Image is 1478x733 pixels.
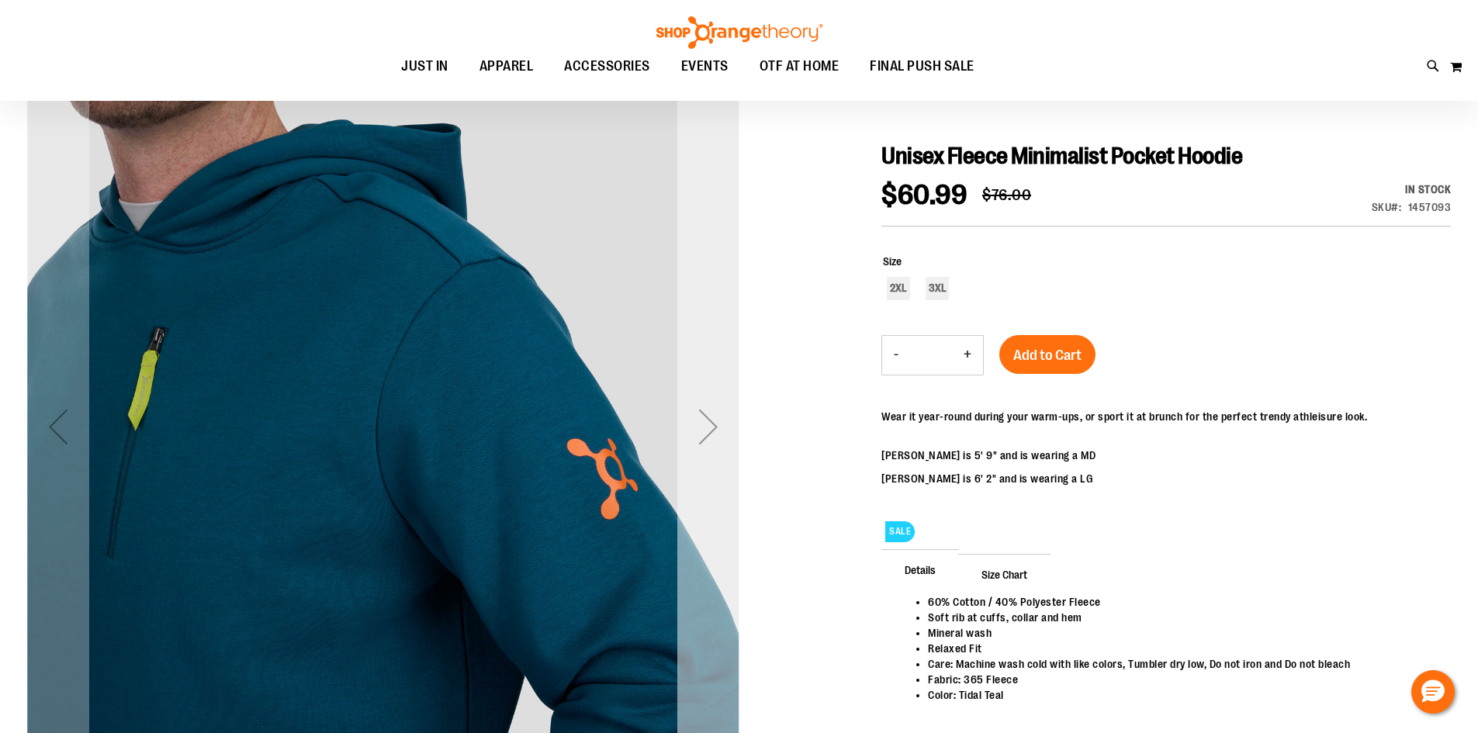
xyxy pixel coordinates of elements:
[982,186,1031,204] span: $76.00
[881,448,1367,463] p: [PERSON_NAME] is 5' 9" and is wearing a MD
[1372,182,1452,197] div: Availability
[881,179,967,211] span: $60.99
[885,521,915,542] span: SALE
[564,49,650,84] span: ACCESSORIES
[928,641,1435,656] li: Relaxed Fit
[1411,670,1455,714] button: Hello, have a question? Let’s chat.
[744,49,855,85] a: OTF AT HOME
[1408,199,1452,215] div: 1457093
[654,16,825,49] img: Shop Orangetheory
[386,49,464,85] a: JUST IN
[881,409,1367,424] p: Wear it year-round during your warm-ups, or sport it at brunch for the perfect trendy athleisure ...
[881,143,1242,169] span: Unisex Fleece Minimalist Pocket Hoodie
[479,49,534,84] span: APPAREL
[1372,182,1452,197] div: In stock
[681,49,729,84] span: EVENTS
[928,672,1435,687] li: Fabric: 365 Fleece
[928,687,1435,703] li: Color: Tidal Teal
[870,49,974,84] span: FINAL PUSH SALE
[854,49,990,85] a: FINAL PUSH SALE
[1013,347,1082,364] span: Add to Cart
[666,49,744,85] a: EVENTS
[999,335,1096,374] button: Add to Cart
[401,49,448,84] span: JUST IN
[928,656,1435,672] li: Care: Machine wash cold with like colors, Tumbler dry low, Do not iron and Do not bleach
[958,554,1051,594] span: Size Chart
[760,49,839,84] span: OTF AT HOME
[881,471,1367,486] p: [PERSON_NAME] is 6' 2" and is wearing a LG
[1372,201,1402,213] strong: SKU
[887,277,910,300] div: 2XL
[926,277,949,300] div: 3XL
[928,610,1435,625] li: Soft rib at cuffs, collar and hem
[464,49,549,84] a: APPAREL
[549,49,666,85] a: ACCESSORIES
[928,594,1435,610] li: 60% Cotton / 40% Polyester Fleece
[881,549,959,590] span: Details
[882,336,910,375] button: Decrease product quantity
[883,255,902,268] span: Size
[928,625,1435,641] li: Mineral wash
[910,337,952,374] input: Product quantity
[952,336,983,375] button: Increase product quantity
